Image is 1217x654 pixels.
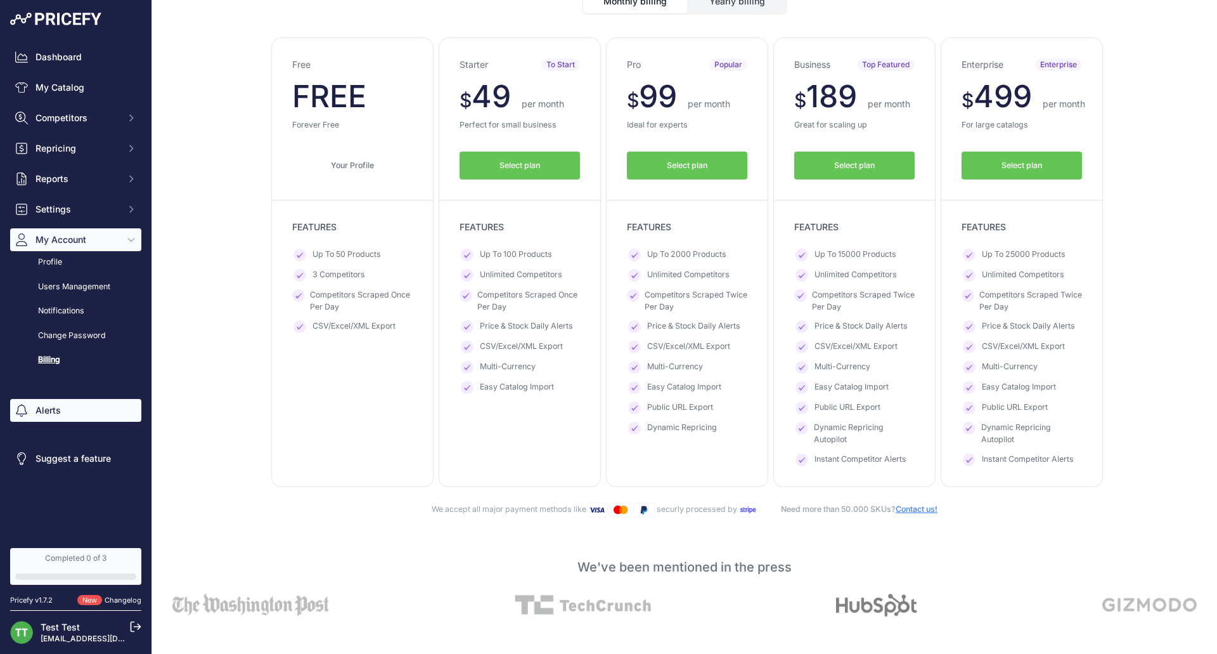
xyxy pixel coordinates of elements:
span: Competitors Scraped Once Per Day [477,289,580,313]
span: 3 Competitors [312,269,365,282]
span: CSV/Excel/XML Export [480,341,563,353]
span: Up To 15000 Products [815,249,896,261]
span: Repricing [35,142,119,155]
span: Enterprise [1035,58,1082,71]
span: 499 [974,77,1032,115]
button: Settings [10,198,141,221]
span: Reports [35,173,119,185]
span: Competitors Scraped Twice Per Day [812,289,915,313]
span: Easy Catalog Import [982,381,1056,394]
img: Pricefy Logo [10,13,101,25]
span: CSV/Excel/XML Export [982,341,1065,353]
p: FEATURES [292,221,413,233]
span: Multi-Currency [815,361,870,374]
p: FEATURES [460,221,580,233]
div: We accept all major payment methods like [172,502,1197,518]
span: Up To 50 Products [312,249,381,261]
span: $ [460,89,472,112]
p: For large catalogs [962,119,1082,131]
span: Price & Stock Daily Alerts [647,320,740,333]
span: My Account [35,233,119,246]
span: Price & Stock Daily Alerts [982,320,1075,333]
button: Select plan [627,152,747,180]
a: [EMAIL_ADDRESS][DOMAIN_NAME] [41,634,173,643]
span: Unlimited Competitors [480,269,562,282]
span: New [77,595,102,606]
span: Select plan [499,160,540,172]
span: Select plan [667,160,707,172]
span: Competitors Scraped Once Per Day [310,289,413,313]
img: Alt [836,594,917,617]
span: Public URL Export [647,402,713,414]
div: Pricefy v1.7.2 [10,595,53,606]
span: Settings [35,203,119,216]
span: Price & Stock Daily Alerts [480,320,573,333]
a: Notifications [10,300,141,322]
img: Alt [172,594,330,617]
span: Unlimited Competitors [647,269,730,282]
div: Completed 0 of 3 [15,553,136,563]
span: per month [868,98,910,109]
span: FREE [292,77,366,115]
span: Dynamic Repricing Autopilot [814,422,915,445]
span: Competitors Scraped Twice Per Day [645,289,747,313]
button: My Account [10,228,141,251]
span: Select plan [834,160,875,172]
span: Price & Stock Daily Alerts [815,320,908,333]
a: Suggest a feature [10,447,141,470]
a: My Catalog [10,76,141,99]
span: Select plan [1001,160,1042,172]
span: CSV/Excel/XML Export [312,320,396,333]
span: $ [962,89,974,112]
span: Easy Catalog Import [480,381,554,394]
span: Instant Competitor Alerts [815,454,906,466]
span: Easy Catalog Import [815,381,889,394]
span: Dynamic Repricing Autopilot [981,422,1082,445]
span: per month [688,98,730,109]
span: $ [794,89,806,112]
h3: Starter [460,58,488,71]
button: Reports [10,167,141,190]
span: Multi-Currency [647,361,703,374]
span: 99 [639,77,677,115]
span: Competitors [35,112,119,124]
a: Users Management [10,276,141,298]
a: Alerts [10,399,141,422]
p: FEATURES [794,221,915,233]
span: CSV/Excel/XML Export [647,341,730,353]
span: Top Featured [857,58,915,71]
h3: Free [292,58,311,71]
a: Contact us! [896,504,937,514]
a: Your Profile [292,152,413,180]
img: Alt [1102,594,1197,617]
a: Changelog [105,596,141,605]
span: securly processed by [657,504,761,514]
span: Multi-Currency [480,361,536,374]
button: Select plan [794,152,915,180]
span: Competitors Scraped Twice Per Day [979,289,1082,313]
p: Forever Free [292,119,413,131]
a: Dashboard [10,46,141,69]
span: Up To 2000 Products [647,249,726,261]
button: Select plan [460,152,580,180]
span: per month [522,98,564,109]
span: Up To 100 Products [480,249,552,261]
a: Completed 0 of 3 [10,548,141,585]
h3: Enterprise [962,58,1003,71]
img: Alt [515,594,651,617]
nav: Sidebar [10,46,141,533]
p: Ideal for experts [627,119,747,131]
span: Instant Competitor Alerts [982,454,1074,466]
span: $ [627,89,639,112]
a: Change Password [10,325,141,347]
p: FEATURES [962,221,1082,233]
span: 189 [806,77,857,115]
h3: Business [794,58,830,71]
button: Competitors [10,107,141,129]
span: Easy Catalog Import [647,381,721,394]
span: Up To 25000 Products [982,249,1066,261]
h3: Pro [627,58,641,71]
a: Billing [10,349,141,371]
span: Public URL Export [815,402,880,414]
span: To Start [541,58,580,71]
